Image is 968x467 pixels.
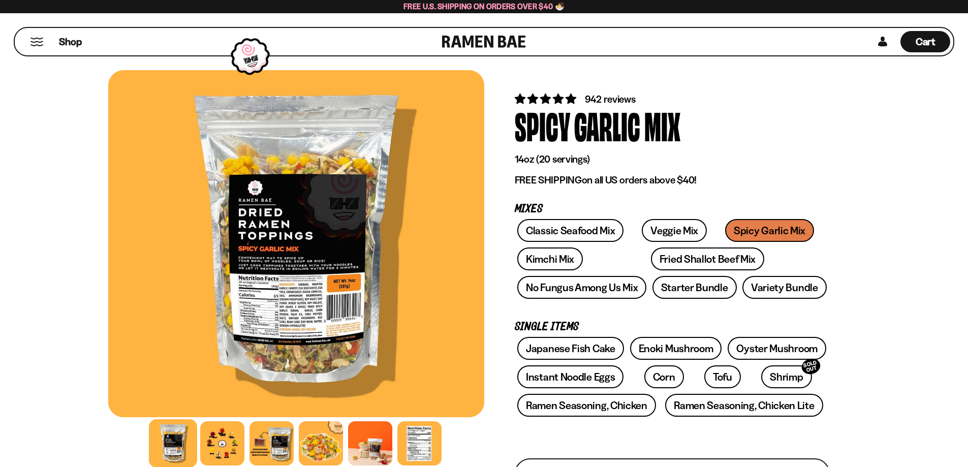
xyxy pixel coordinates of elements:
p: on all US orders above $40! [515,174,830,186]
a: ShrimpSOLD OUT [761,365,811,388]
a: No Fungus Among Us Mix [517,276,646,299]
p: Mixes [515,204,830,214]
button: Mobile Menu Trigger [30,38,44,46]
div: Mix [644,106,680,144]
a: Veggie Mix [642,219,707,242]
span: Shop [59,35,82,49]
a: Enoki Mushroom [630,337,722,360]
a: Instant Noodle Eggs [517,365,623,388]
span: 4.75 stars [515,92,578,105]
div: Garlic [574,106,640,144]
p: Single Items [515,322,830,332]
span: Cart [916,36,935,48]
a: Shop [59,31,82,52]
a: Tofu [704,365,741,388]
a: Ramen Seasoning, Chicken Lite [665,394,823,417]
a: Classic Seafood Mix [517,219,623,242]
a: Kimchi Mix [517,247,583,270]
div: Spicy [515,106,570,144]
span: 942 reviews [585,93,636,105]
a: Fried Shallot Beef Mix [651,247,764,270]
span: Free U.S. Shipping on Orders over $40 🍜 [403,2,565,11]
a: Starter Bundle [652,276,737,299]
a: Variety Bundle [742,276,827,299]
a: Corn [644,365,684,388]
div: SOLD OUT [800,357,822,377]
a: Ramen Seasoning, Chicken [517,394,656,417]
a: Japanese Fish Cake [517,337,624,360]
strong: FREE SHIPPING [515,174,582,186]
a: Oyster Mushroom [728,337,826,360]
a: Cart [900,28,950,55]
p: 14oz (20 servings) [515,153,830,166]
